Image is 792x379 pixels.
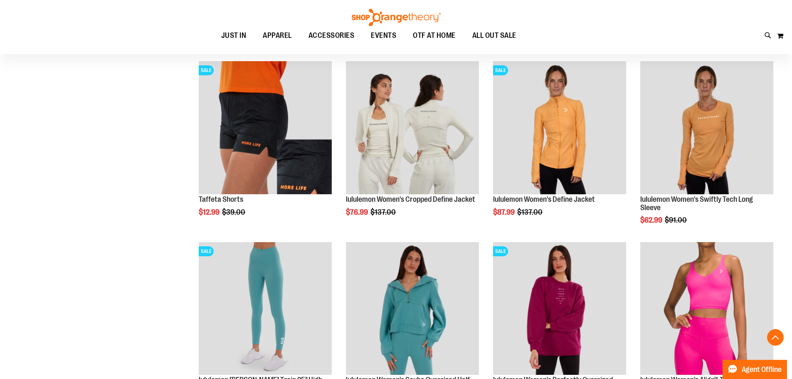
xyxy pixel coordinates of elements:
a: Product image for Camo Tafetta ShortsSALE [199,61,332,196]
a: Product image for lululemon Womens Wunder Train High-Rise Tight 25inSALE [199,242,332,377]
span: $39.00 [222,208,247,216]
img: Product image for lululemon Swiftly Tech Long Sleeve [640,61,773,194]
span: $137.00 [370,208,397,216]
a: Product image for lululemon Womens Scuba Oversized Half Zip [346,242,479,377]
img: Product image for lululemon Womens Perfectly Oversized Crew [493,242,626,375]
span: SALE [199,246,214,256]
img: Shop Orangetheory [350,9,442,26]
a: Product image for lululemon Swiftly Tech Long Sleeve [640,61,773,196]
a: Product image for lululemon Define JacketSALE [493,61,626,196]
span: $91.00 [665,216,688,224]
img: Product image for lululemon Womens Wunder Train High-Rise Tight 25in [199,242,332,375]
span: $76.99 [346,208,369,216]
div: product [195,57,336,238]
img: Product image for lululemon Womens Scuba Oversized Half Zip [346,242,479,375]
div: product [636,57,777,245]
a: Product image for lululemon Womens Perfectly Oversized CrewSALE [493,242,626,377]
span: JUST IN [221,26,247,45]
a: lululemon Women's Swiftly Tech Long Sleeve [640,195,753,212]
a: Product image for lululemon Define Jacket Cropped [346,61,479,196]
img: Product image for lululemon Define Jacket [493,61,626,194]
span: $62.99 [640,216,664,224]
button: Agent Offline [723,360,787,379]
span: Agent Offline [742,366,782,374]
span: SALE [493,246,508,256]
span: $12.99 [199,208,221,216]
span: ALL OUT SALE [472,26,516,45]
button: Back To Top [767,329,784,346]
span: $137.00 [517,208,544,216]
span: OTF AT HOME [413,26,456,45]
span: SALE [493,65,508,75]
a: Product image for lululemon Womens Align Tank [640,242,773,377]
img: Product image for lululemon Define Jacket Cropped [346,61,479,194]
img: Product image for Camo Tafetta Shorts [199,61,332,194]
span: EVENTS [371,26,396,45]
a: lululemon Women's Cropped Define Jacket [346,195,475,203]
div: product [489,57,630,238]
span: $87.99 [493,208,516,216]
a: lululemon Women's Define Jacket [493,195,595,203]
span: SALE [199,65,214,75]
span: APPAREL [263,26,292,45]
a: Taffeta Shorts [199,195,243,203]
img: Product image for lululemon Womens Align Tank [640,242,773,375]
span: ACCESSORIES [308,26,355,45]
div: product [342,57,483,238]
